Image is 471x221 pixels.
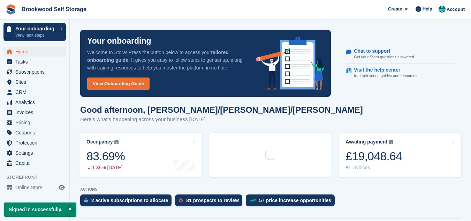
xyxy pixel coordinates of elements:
div: 83.69% [86,149,125,163]
img: icon-info-grey-7440780725fd019a000dd9b08b2336e03edf1995a4989e88bcd33f0948082b44.svg [114,140,119,144]
img: stora-icon-8386f47178a22dfd0bd8f6a31ec36ba5ce8667c1dd55bd0f319d3a0aa187defe.svg [6,4,16,15]
a: menu [3,77,66,87]
img: onboarding-info-6c161a55d2c0e0a8cae90662b2fe09162a5109e8cc188191df67fb4f79e88e88.svg [256,37,324,90]
img: prospect-51fa495bee0391a8d652442698ab0144808aea92771e9ea1ae160a38d050c398.svg [179,198,183,202]
span: Create [388,6,402,13]
p: Get your Stora questions answered. [354,54,415,60]
p: Signed in successfully. [4,202,76,217]
span: Coupons [15,128,57,138]
a: Awaiting payment £19,048.64 81 invoices [339,133,461,177]
p: Welcome to Stora! Press the button below to access your . It gives you easy to follow steps to ge... [87,49,245,72]
a: 81 prospects to review [175,194,246,210]
span: Home [15,47,57,57]
p: View next steps [15,32,57,38]
p: In-depth set up guides and resources. [354,73,418,79]
a: menu [3,158,66,168]
div: Awaiting payment [345,139,387,145]
span: Tasks [15,57,57,67]
span: Protection [15,138,57,148]
a: menu [3,47,66,57]
span: Account [447,6,465,13]
a: menu [3,57,66,67]
p: ACTIONS [80,187,461,192]
a: Occupancy 83.69% 1.35% [DATE] [79,133,202,177]
div: 81 invoices [345,165,402,171]
a: menu [3,138,66,148]
a: Your onboarding View next steps [3,23,66,41]
span: Invoices [15,108,57,117]
span: CRM [15,87,57,97]
a: menu [3,97,66,107]
p: Your onboarding [87,37,151,45]
a: Visit the help center In-depth set up guides and resources. [346,64,454,82]
a: menu [3,183,66,192]
div: 57 price increase opportunities [259,198,331,203]
p: Here's what's happening across your business [DATE] [80,116,303,124]
img: Holly/Tom/Duncan [439,6,446,13]
span: Storefront [6,174,69,181]
p: Chat to support [354,48,409,54]
h1: Good afternoon, [PERSON_NAME]/[PERSON_NAME]/[PERSON_NAME] [80,105,363,115]
a: View Onboarding Guide [87,78,150,90]
a: Brookwood Self Storage [19,3,89,15]
div: 2 active subscriptions to allocate [91,198,168,203]
a: menu [3,67,66,77]
a: 2 active subscriptions to allocate [80,194,175,210]
span: Capital [15,158,57,168]
a: Chat to support Get your Stora questions answered. [346,45,454,64]
span: Online Store [15,183,57,192]
a: menu [3,87,66,97]
div: £19,048.64 [345,149,402,163]
a: Preview store [58,183,66,192]
a: 57 price increase opportunities [246,194,338,210]
p: Your onboarding [15,26,57,31]
span: Sites [15,77,57,87]
img: price_increase_opportunities-93ffe204e8149a01c8c9dc8f82e8f89637d9d84a8eef4429ea346261dce0b2c0.svg [250,199,256,202]
a: menu [3,108,66,117]
img: icon-info-grey-7440780725fd019a000dd9b08b2336e03edf1995a4989e88bcd33f0948082b44.svg [389,140,393,144]
div: Occupancy [86,139,113,145]
a: menu [3,148,66,158]
p: Visit the help center [354,67,413,73]
a: menu [3,118,66,127]
span: Pricing [15,118,57,127]
img: active_subscription_to_allocate_icon-d502201f5373d7db506a760aba3b589e785aa758c864c3986d89f69b8ff3... [84,198,88,202]
div: 81 prospects to review [186,198,239,203]
span: Settings [15,148,57,158]
span: Help [423,6,432,13]
span: Subscriptions [15,67,57,77]
a: menu [3,128,66,138]
span: Analytics [15,97,57,107]
div: 1.35% [DATE] [86,165,125,171]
